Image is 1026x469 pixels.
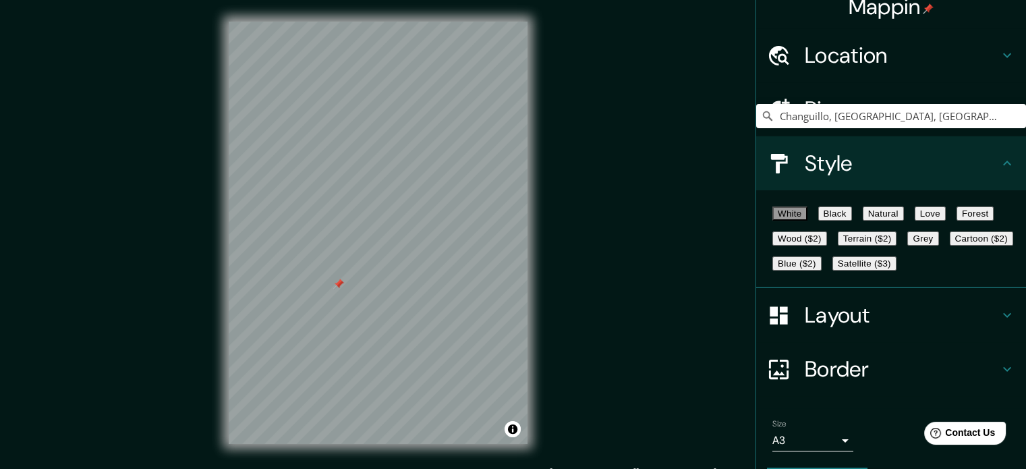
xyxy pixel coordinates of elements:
[756,28,1026,82] div: Location
[505,421,521,437] button: Toggle attribution
[907,231,938,246] button: Grey
[772,256,822,271] button: Blue ($2)
[805,96,999,123] h4: Pins
[805,150,999,177] h4: Style
[772,231,827,246] button: Wood ($2)
[756,342,1026,396] div: Border
[805,302,999,329] h4: Layout
[756,288,1026,342] div: Layout
[772,430,853,451] div: A3
[923,3,934,14] img: pin-icon.png
[772,418,787,430] label: Size
[906,416,1011,454] iframe: Help widget launcher
[805,356,999,383] h4: Border
[756,104,1026,128] input: Pick your city or area
[950,231,1013,246] button: Cartoon ($2)
[756,82,1026,136] div: Pins
[229,22,528,444] canvas: Map
[957,206,994,221] button: Forest
[838,231,897,246] button: Terrain ($2)
[805,42,999,69] h4: Location
[772,206,807,221] button: White
[915,206,946,221] button: Love
[756,136,1026,190] div: Style
[863,206,904,221] button: Natural
[832,256,896,271] button: Satellite ($3)
[818,206,852,221] button: Black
